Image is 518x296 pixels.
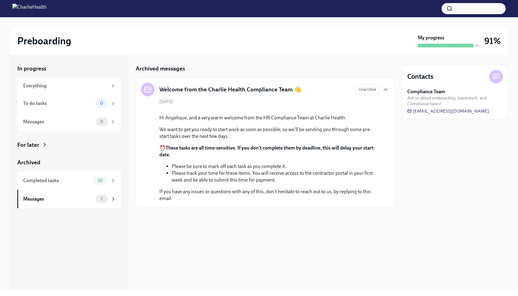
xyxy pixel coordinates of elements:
[17,190,121,208] a: Messages1
[17,171,121,190] a: Completed tasks10
[12,4,47,14] img: CharlieHealth
[355,84,380,95] button: Unarchive
[407,72,434,81] h4: Contacts
[17,141,121,149] a: For later
[159,86,301,94] h5: Welcome from the Charlie Health Compliance Team 👋
[23,82,108,89] div: Everything
[17,65,121,73] a: In progress
[159,126,380,140] p: We want to get you ready to start work as soon as possible, so we'll be sending you through some ...
[17,35,71,47] h2: Preboarding
[17,94,121,113] a: To do tasks0
[23,196,93,202] div: Messages
[159,114,380,121] p: Hi Angelique, and a very warm welcome from the HR Compliance Team at Charlie Health.
[172,163,380,170] li: Please be sure to mark off each task as you complete it.
[484,35,501,46] h3: 91%
[17,141,39,149] div: For later
[23,118,93,125] div: Messages
[97,119,107,124] span: 0
[97,197,106,201] span: 1
[159,99,173,105] span: [DATE]
[407,95,503,107] span: Ask us about preboarding, paperwork, and Compliance tasks!
[97,101,107,106] span: 0
[159,188,380,202] p: If you have any issues or questions with any of this, don't hesitate to reach out to us, by reply...
[94,178,106,183] span: 10
[172,170,380,183] li: Please track your time for these items. You will receive access to the contractor portal in your ...
[136,65,185,73] h5: Archived messages
[407,108,489,114] a: [EMAIL_ADDRESS][DOMAIN_NAME]
[159,145,380,158] p: ⏰
[17,113,121,131] a: Messages0
[407,88,445,95] strong: Compliance Team
[23,100,93,107] div: To do tasks
[23,177,90,184] div: Completed tasks
[17,78,121,94] a: Everything
[17,158,121,166] a: Archived
[159,145,375,158] strong: These tasks are all time-sensitive. If you don't complete them by deadline, this will delay your ...
[359,86,376,93] span: Unarchive
[418,34,444,41] strong: My progress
